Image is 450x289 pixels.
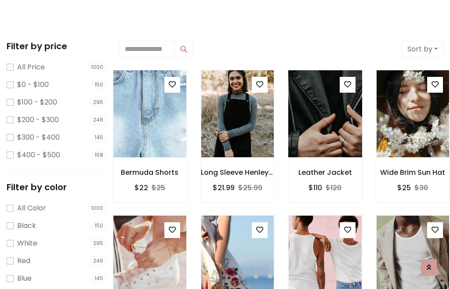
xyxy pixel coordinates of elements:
button: Sort by [402,41,443,58]
span: 145 [92,274,106,283]
label: All Color [17,203,46,213]
del: $120 [326,183,341,193]
h6: $21.99 [213,184,235,192]
label: $300 - $400 [17,132,60,143]
span: 295 [91,98,106,107]
h6: $22 [134,184,148,192]
label: Red [17,256,30,266]
h6: Wide Brim Sun Hat [376,168,450,177]
h5: Filter by color [7,182,106,192]
span: 246 [91,256,106,265]
label: White [17,238,37,249]
del: $30 [414,183,428,193]
h5: Filter by price [7,41,106,51]
label: Black [17,220,36,231]
h6: Bermuda Shorts [113,168,187,177]
label: $100 - $200 [17,97,57,108]
span: 295 [91,239,106,248]
span: 246 [91,116,106,124]
span: 168 [92,151,106,159]
label: $400 - $500 [17,150,60,160]
h6: Leather Jacket [288,168,362,177]
label: $200 - $300 [17,115,59,125]
span: 145 [92,133,106,142]
span: 150 [92,80,106,89]
span: 1000 [88,63,106,72]
label: All Price [17,62,45,72]
h6: Long Sleeve Henley T-Shirt [201,168,275,177]
del: $25.99 [238,183,262,193]
span: 150 [92,221,106,230]
span: 1000 [88,204,106,213]
label: Blue [17,273,32,284]
label: $0 - $100 [17,79,49,90]
h6: $25 [397,184,411,192]
del: $25 [152,183,165,193]
h6: $110 [308,184,322,192]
